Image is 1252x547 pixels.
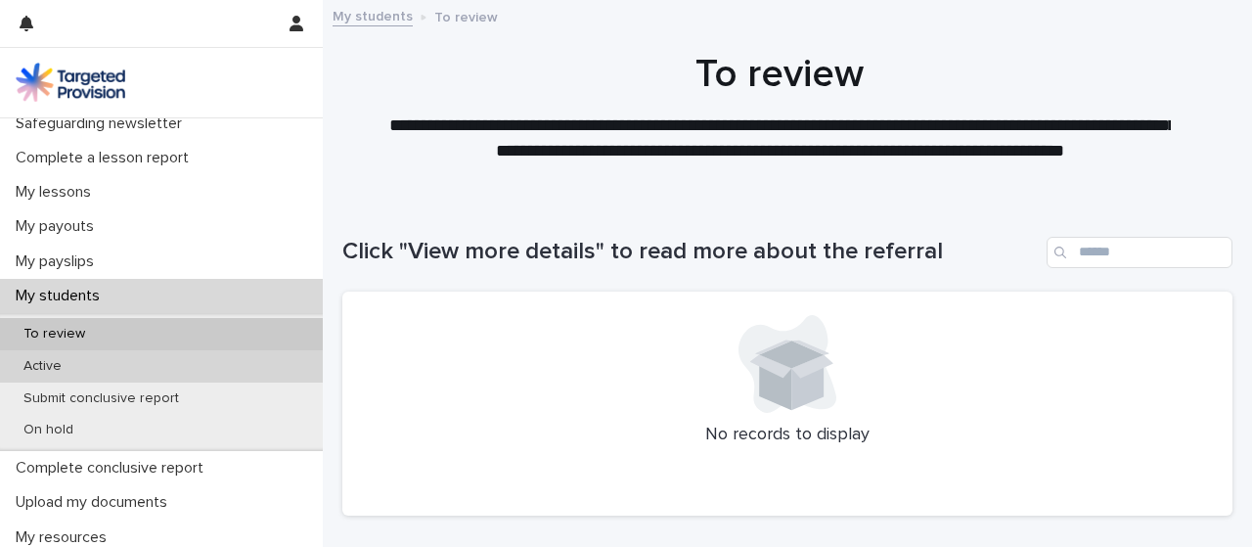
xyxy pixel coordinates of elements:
[16,63,125,102] img: M5nRWzHhSzIhMunXDL62
[8,287,115,305] p: My students
[342,238,1039,266] h1: Click "View more details" to read more about the referral
[342,51,1218,98] h1: To review
[8,422,89,438] p: On hold
[8,528,122,547] p: My resources
[333,4,413,26] a: My students
[8,114,198,133] p: Safeguarding newsletter
[8,358,77,375] p: Active
[434,5,498,26] p: To review
[8,326,101,342] p: To review
[8,390,195,407] p: Submit conclusive report
[366,425,1209,446] p: No records to display
[8,493,183,512] p: Upload my documents
[8,459,219,478] p: Complete conclusive report
[8,252,110,271] p: My payslips
[1047,237,1232,268] input: Search
[8,149,204,167] p: Complete a lesson report
[8,217,110,236] p: My payouts
[8,183,107,202] p: My lessons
